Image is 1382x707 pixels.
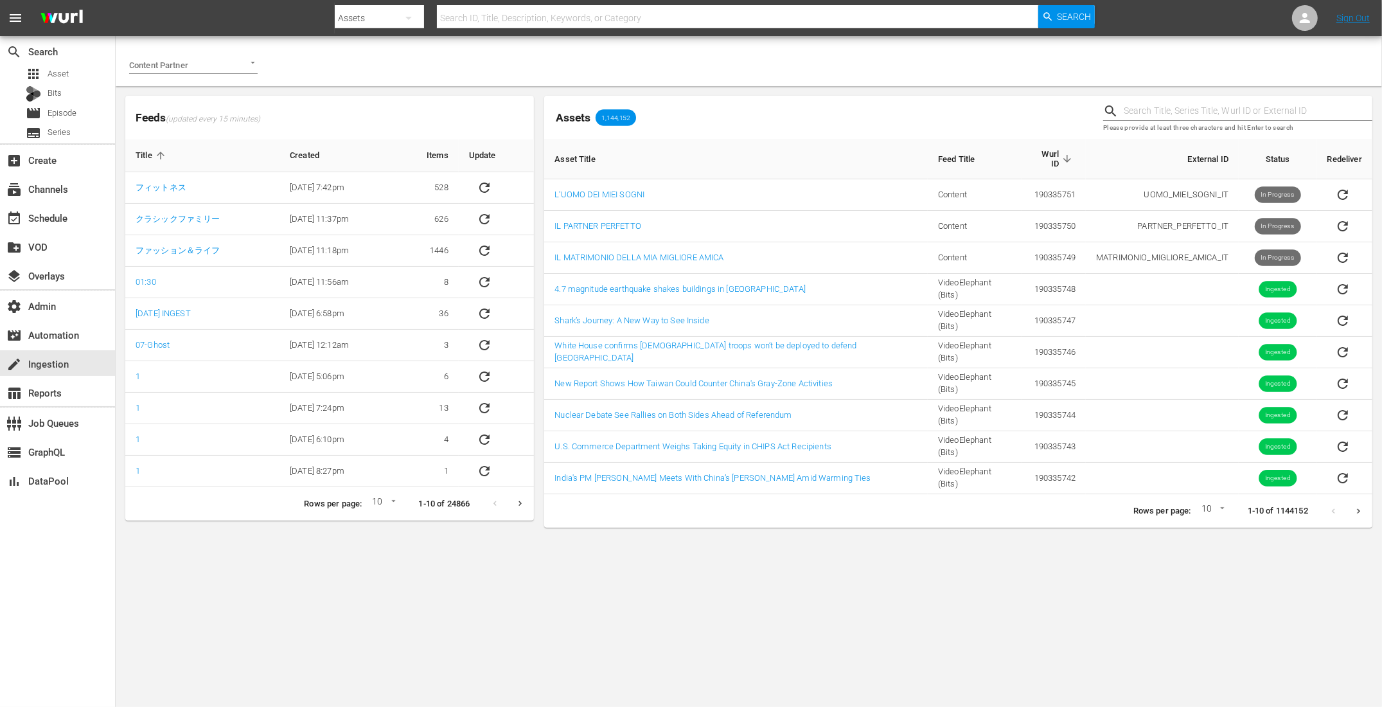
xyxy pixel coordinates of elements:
div: 10 [1196,501,1227,521]
th: Status [1239,139,1317,179]
span: Series [48,126,71,139]
td: 626 [396,204,459,235]
td: [DATE] 11:56am [279,267,396,298]
th: Feed Title [928,139,1022,179]
span: Ingested [1259,285,1297,294]
span: Episode [48,107,76,120]
span: (updated every 15 minutes) [166,114,260,125]
a: 4.7 magnitude earthquake shakes buildings in [GEOGRAPHIC_DATA] [554,284,806,294]
span: Overlays [6,269,22,284]
a: New Report Shows How Taiwan Could Counter China's Gray-Zone Activities [554,379,833,388]
a: White House confirms [DEMOGRAPHIC_DATA] troops won’t be deployed to defend [GEOGRAPHIC_DATA] [554,341,856,362]
td: 190335743 [1022,431,1086,463]
td: Content [928,179,1022,211]
a: クラシックファミリー [136,214,220,224]
td: PARTNER_PERFETTO_IT [1086,211,1239,242]
td: [DATE] 7:42pm [279,172,396,204]
a: IL MATRIMONIO DELLA MIA MIGLIORE AMICA [554,253,723,262]
td: [DATE] 11:18pm [279,235,396,267]
span: Ingested [1259,348,1297,357]
span: Ingested [1259,442,1297,452]
span: Asset Title [554,153,612,165]
span: Automation [6,328,22,343]
span: Schedule [6,211,22,226]
span: Reports [6,386,22,401]
a: Nuclear Debate See Rallies on Both Sides Ahead of Referendum [554,410,792,420]
td: [DATE] 12:12am [279,330,396,361]
td: VideoElephant (Bits) [928,274,1022,305]
td: 8 [396,267,459,298]
span: In Progress [1255,253,1301,263]
div: Bits [26,86,41,102]
span: Ingested [1259,411,1297,420]
a: [DATE] INGEST [136,309,191,318]
td: [DATE] 7:24pm [279,393,396,424]
span: Create [6,153,22,168]
td: 190335749 [1022,242,1086,274]
div: 10 [367,494,398,514]
span: Wurl ID [1032,149,1076,168]
td: 190335748 [1022,274,1086,305]
td: Content [928,211,1022,242]
span: Search [6,44,22,60]
p: Rows per page: [1133,505,1191,517]
span: Admin [6,299,22,314]
span: DataPool [6,474,22,489]
button: Next page [1346,499,1371,524]
td: [DATE] 8:27pm [279,456,396,487]
span: Asset [26,66,41,82]
td: 190335750 [1022,211,1086,242]
th: External ID [1086,139,1239,179]
td: 1 [396,456,459,487]
td: 6 [396,361,459,393]
span: Assets [556,111,590,124]
img: ans4CAIJ8jUAAAAAAAAAAAAAAAAAAAAAAAAgQb4GAAAAAAAAAAAAAAAAAAAAAAAAJMjXAAAAAAAAAAAAAAAAAAAAAAAAgAT5G... [31,3,93,33]
p: Rows per page: [304,498,362,510]
a: U.S. Commerce Department Weighs Taking Equity in CHIPS Act Recipients [554,442,831,451]
a: IL PARTNER PERFETTO [554,221,641,231]
a: Shark’s Journey: A New Way to See Inside [554,316,709,325]
td: 36 [396,298,459,330]
table: sticky table [544,139,1372,494]
td: VideoElephant (Bits) [928,305,1022,337]
td: 13 [396,393,459,424]
td: Content [928,242,1022,274]
a: 01:30 [136,277,156,287]
td: VideoElephant (Bits) [928,400,1022,431]
span: Channels [6,182,22,197]
p: 1-10 of 24866 [419,498,470,510]
td: MATRIMONIO_MIGLIORE_AMICA_IT [1086,242,1239,274]
button: Next page [508,491,533,516]
td: 1446 [396,235,459,267]
a: Sign Out [1336,13,1370,23]
button: Search [1038,5,1095,28]
p: 1-10 of 1144152 [1248,505,1308,517]
span: Title [136,150,169,161]
span: menu [8,10,23,26]
span: In Progress [1255,190,1301,200]
a: 1 [136,466,140,476]
td: [DATE] 11:37pm [279,204,396,235]
span: Episode [26,105,41,121]
a: 07-Ghost [136,340,170,350]
span: 1,144,152 [596,114,636,121]
span: VOD [6,240,22,255]
a: フィットネス [136,183,186,192]
span: Feeds [125,107,534,129]
button: Open [247,57,259,69]
td: [DATE] 5:06pm [279,361,396,393]
td: 190335747 [1022,305,1086,337]
p: Please provide at least three characters and hit Enter to search [1103,123,1372,134]
a: India's PM [PERSON_NAME] Meets With China’s [PERSON_NAME] Amid Warming Ties [554,473,871,483]
a: 1 [136,371,140,381]
span: Asset [48,67,69,80]
td: 3 [396,330,459,361]
th: Update [459,139,535,172]
span: Ingested [1259,379,1297,389]
td: 190335744 [1022,400,1086,431]
td: 190335751 [1022,179,1086,211]
th: Redeliver [1317,139,1372,179]
span: Ingestion [6,357,22,372]
td: UOMO_MIEI_SOGNI_IT [1086,179,1239,211]
span: Series [26,125,41,141]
